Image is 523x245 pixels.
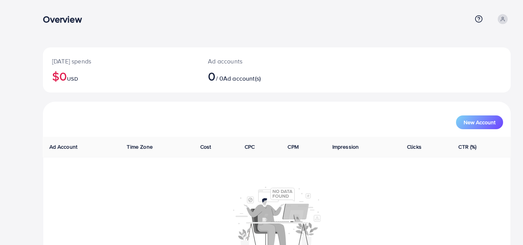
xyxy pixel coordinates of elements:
[332,143,359,151] span: Impression
[208,57,307,66] p: Ad accounts
[43,14,88,25] h3: Overview
[49,143,78,151] span: Ad Account
[200,143,211,151] span: Cost
[127,143,152,151] span: Time Zone
[208,69,307,83] h2: / 0
[407,143,422,151] span: Clicks
[52,57,190,66] p: [DATE] spends
[223,74,261,83] span: Ad account(s)
[245,143,255,151] span: CPC
[288,143,298,151] span: CPM
[464,120,495,125] span: New Account
[458,143,476,151] span: CTR (%)
[208,67,216,85] span: 0
[456,115,503,129] button: New Account
[67,75,78,83] span: USD
[52,69,190,83] h2: $0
